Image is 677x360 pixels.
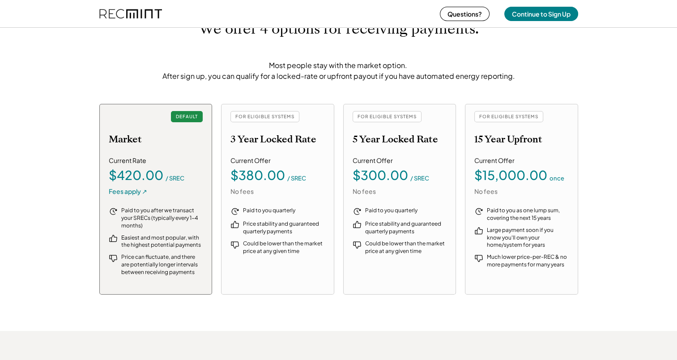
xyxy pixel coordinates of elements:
div: FOR ELIGIBLE SYSTEMS [474,111,543,122]
h2: 3 Year Locked Rate [230,133,316,145]
div: Paid to you quarterly [365,207,447,214]
div: Could be lower than the market price at any given time [243,240,325,255]
img: recmint-logotype%403x%20%281%29.jpeg [99,2,162,26]
div: once [549,176,564,181]
div: DEFAULT [171,111,203,122]
div: Current Offer [474,156,515,165]
div: Price can fluctuate, and there are potentially longer intervals between receiving payments [121,253,203,276]
div: Could be lower than the market price at any given time [365,240,447,255]
div: Current Offer [230,156,271,165]
div: FOR ELIGIBLE SYSTEMS [230,111,299,122]
div: Price stability and guaranteed quarterly payments [243,220,325,236]
div: / SREC [410,176,429,181]
div: / SREC [166,176,184,181]
div: Easiest and most popular, with the highest potential payments [121,234,203,249]
div: Fees apply ↗ [109,187,147,196]
div: No fees [353,187,376,196]
h2: 5 Year Locked Rate [353,133,438,145]
div: Large payment soon if you know you'll own your home/system for years [487,227,569,249]
button: Continue to Sign Up [504,7,578,21]
div: $420.00 [109,169,163,181]
div: No fees [230,187,254,196]
div: Price stability and guaranteed quarterly payments [365,220,447,236]
h2: Market [109,133,142,145]
div: FOR ELIGIBLE SYSTEMS [353,111,422,122]
div: $300.00 [353,169,408,181]
div: $380.00 [230,169,285,181]
div: Current Rate [109,156,146,165]
button: Questions? [440,7,490,21]
div: No fees [474,187,498,196]
div: Most people stay with the market option. After sign up, you can qualify for a locked-rate or upfr... [160,60,518,81]
div: $15,000.00 [474,169,547,181]
div: Paid to you quarterly [243,207,325,214]
div: Paid to you after we transact your SRECs (typically every 1-4 months) [121,207,203,229]
h1: We offer 4 options for receiving payments. [199,20,479,38]
h2: 15 Year Upfront [474,133,542,145]
div: / SREC [287,176,306,181]
div: Much lower price-per-REC & no more payments for many years [487,253,569,269]
div: Current Offer [353,156,393,165]
div: Paid to you as one lump sum, covering the next 15 years [487,207,569,222]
